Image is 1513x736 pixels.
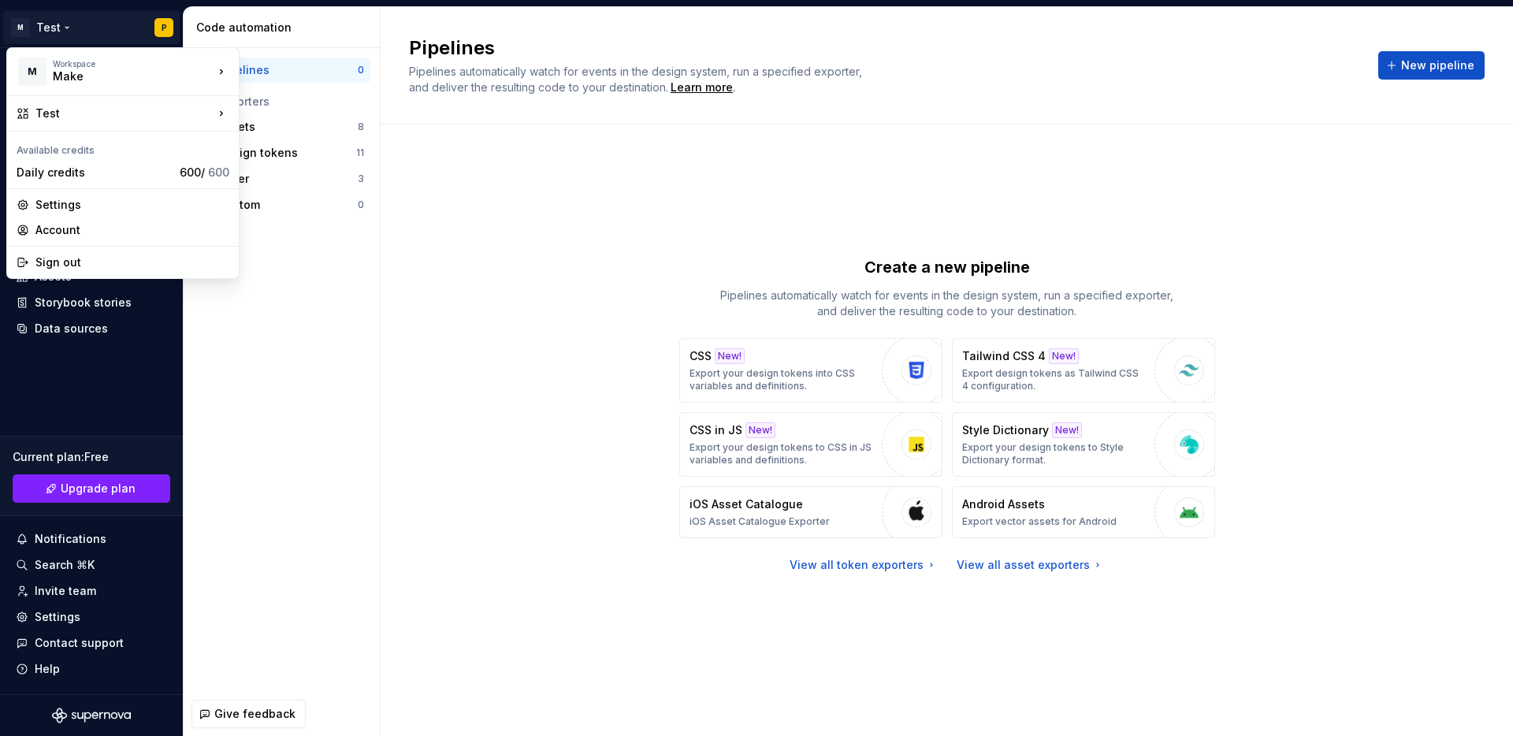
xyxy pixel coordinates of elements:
[208,165,229,179] span: 600
[35,106,214,121] div: Test
[35,222,229,238] div: Account
[35,255,229,270] div: Sign out
[53,69,187,84] div: Make
[180,165,229,179] span: 600 /
[10,135,236,160] div: Available credits
[17,165,173,180] div: Daily credits
[53,59,214,69] div: Workspace
[35,197,229,213] div: Settings
[18,58,46,86] div: M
